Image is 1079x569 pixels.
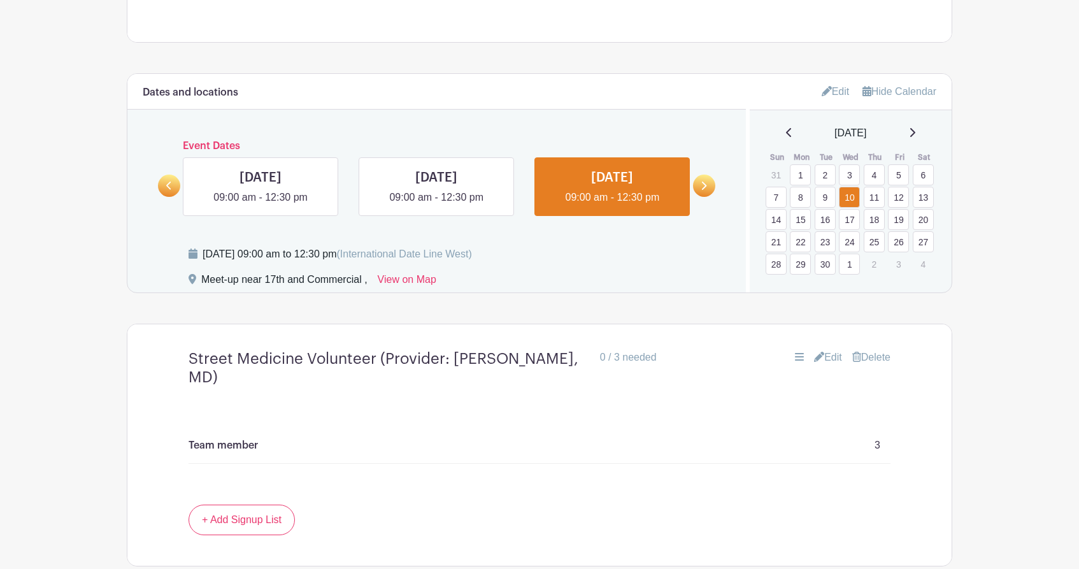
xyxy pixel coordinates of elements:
[600,350,657,365] div: 0 / 3 needed
[203,247,472,262] div: [DATE] 09:00 am to 12:30 pm
[864,254,885,274] p: 2
[888,187,909,208] a: 12
[790,209,811,230] a: 15
[790,164,811,185] a: 1
[887,151,912,164] th: Fri
[790,187,811,208] a: 8
[839,209,860,230] a: 17
[888,254,909,274] p: 3
[864,164,885,185] a: 4
[201,272,368,292] div: Meet-up near 17th and Commercial ,
[862,86,936,97] a: Hide Calendar
[875,438,880,453] p: 3
[766,231,787,252] a: 21
[888,231,909,252] a: 26
[913,231,934,252] a: 27
[378,272,436,292] a: View on Map
[839,164,860,185] a: 3
[815,254,836,275] a: 30
[815,231,836,252] a: 23
[765,151,790,164] th: Sun
[189,438,258,453] p: Team member
[834,126,866,141] span: [DATE]
[336,248,471,259] span: (International Date Line West)
[815,187,836,208] a: 9
[913,209,934,230] a: 20
[912,151,937,164] th: Sat
[839,187,860,208] a: 10
[888,209,909,230] a: 19
[822,81,850,102] a: Edit
[839,254,860,275] a: 1
[789,151,814,164] th: Mon
[766,209,787,230] a: 14
[814,350,842,365] a: Edit
[815,209,836,230] a: 16
[766,165,787,185] p: 31
[189,505,295,535] a: + Add Signup List
[864,209,885,230] a: 18
[913,187,934,208] a: 13
[790,254,811,275] a: 29
[790,231,811,252] a: 22
[864,187,885,208] a: 11
[863,151,888,164] th: Thu
[815,164,836,185] a: 2
[766,187,787,208] a: 7
[180,140,693,152] h6: Event Dates
[839,231,860,252] a: 24
[766,254,787,275] a: 28
[913,254,934,274] p: 4
[143,87,238,99] h6: Dates and locations
[864,231,885,252] a: 25
[913,164,934,185] a: 6
[852,350,890,365] a: Delete
[189,350,590,387] h4: Street Medicine Volunteer (Provider: [PERSON_NAME], MD)
[814,151,839,164] th: Tue
[888,164,909,185] a: 5
[838,151,863,164] th: Wed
